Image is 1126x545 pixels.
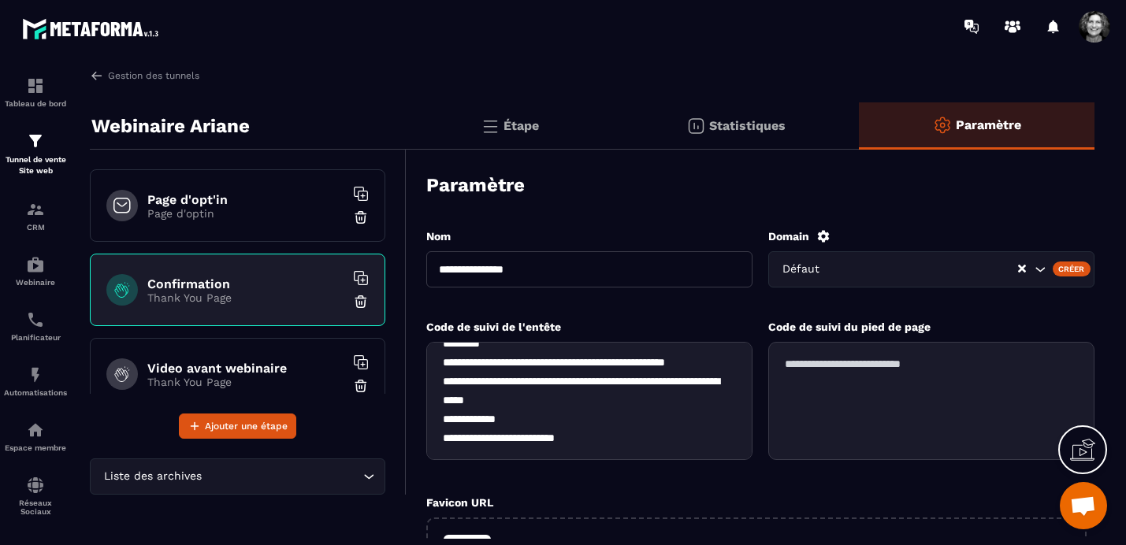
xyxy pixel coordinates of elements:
img: automations [26,255,45,274]
p: Espace membre [4,443,67,452]
button: Clear Selected [1018,263,1026,275]
label: Nom [426,230,451,243]
img: trash [353,378,369,394]
p: Paramètre [956,117,1021,132]
div: Search for option [90,458,385,495]
img: automations [26,421,45,439]
p: Planificateur [4,333,67,342]
img: scheduler [26,310,45,329]
label: Code de suivi du pied de page [768,321,931,333]
img: bars.0d591741.svg [481,117,500,135]
img: stats.20deebd0.svg [686,117,705,135]
img: trash [353,294,369,310]
p: Tableau de bord [4,99,67,108]
img: automations [26,365,45,384]
p: Étape [504,118,539,133]
div: Search for option [768,251,1094,287]
a: automationsautomationsAutomatisations [4,354,67,409]
a: formationformationCRM [4,188,67,243]
a: formationformationTableau de bord [4,65,67,120]
button: Ajouter une étape [179,413,296,439]
input: Search for option [205,468,359,485]
img: formation [26,132,45,150]
p: Réseaux Sociaux [4,499,67,516]
label: Domain [768,230,809,243]
img: logo [22,14,164,43]
a: automationsautomationsEspace membre [4,409,67,464]
p: CRM [4,223,67,232]
a: social-networksocial-networkRéseaux Sociaux [4,464,67,528]
p: Tunnel de vente Site web [4,154,67,176]
img: arrow [90,69,104,83]
img: social-network [26,476,45,495]
span: Ajouter une étape [205,418,288,434]
a: automationsautomationsWebinaire [4,243,67,298]
p: Webinaire [4,278,67,287]
img: formation [26,200,45,219]
p: Page d'optin [147,207,344,220]
label: Favicon URL [426,496,493,509]
input: Search for option [834,261,1016,278]
p: Thank You Page [147,291,344,304]
p: Thank You Page [147,376,344,388]
h6: Video avant webinaire [147,361,344,376]
label: Code de suivi de l'entête [426,321,561,333]
img: setting-o.ffaa8168.svg [933,116,952,135]
p: Automatisations [4,388,67,397]
h6: Confirmation [147,276,344,291]
span: Liste des archives [100,468,205,485]
span: Défaut [779,261,834,278]
div: Créer [1053,261,1091,276]
h6: Page d'opt'in [147,192,344,207]
a: Gestion des tunnels [90,69,199,83]
img: trash [353,209,369,225]
h3: Paramètre [426,174,525,196]
img: formation [26,76,45,95]
p: Webinaire Ariane [91,110,250,142]
a: formationformationTunnel de vente Site web [4,120,67,188]
a: schedulerschedulerPlanificateur [4,298,67,354]
p: Statistiques [709,118,786,133]
div: Ouvrir le chat [1060,482,1107,529]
